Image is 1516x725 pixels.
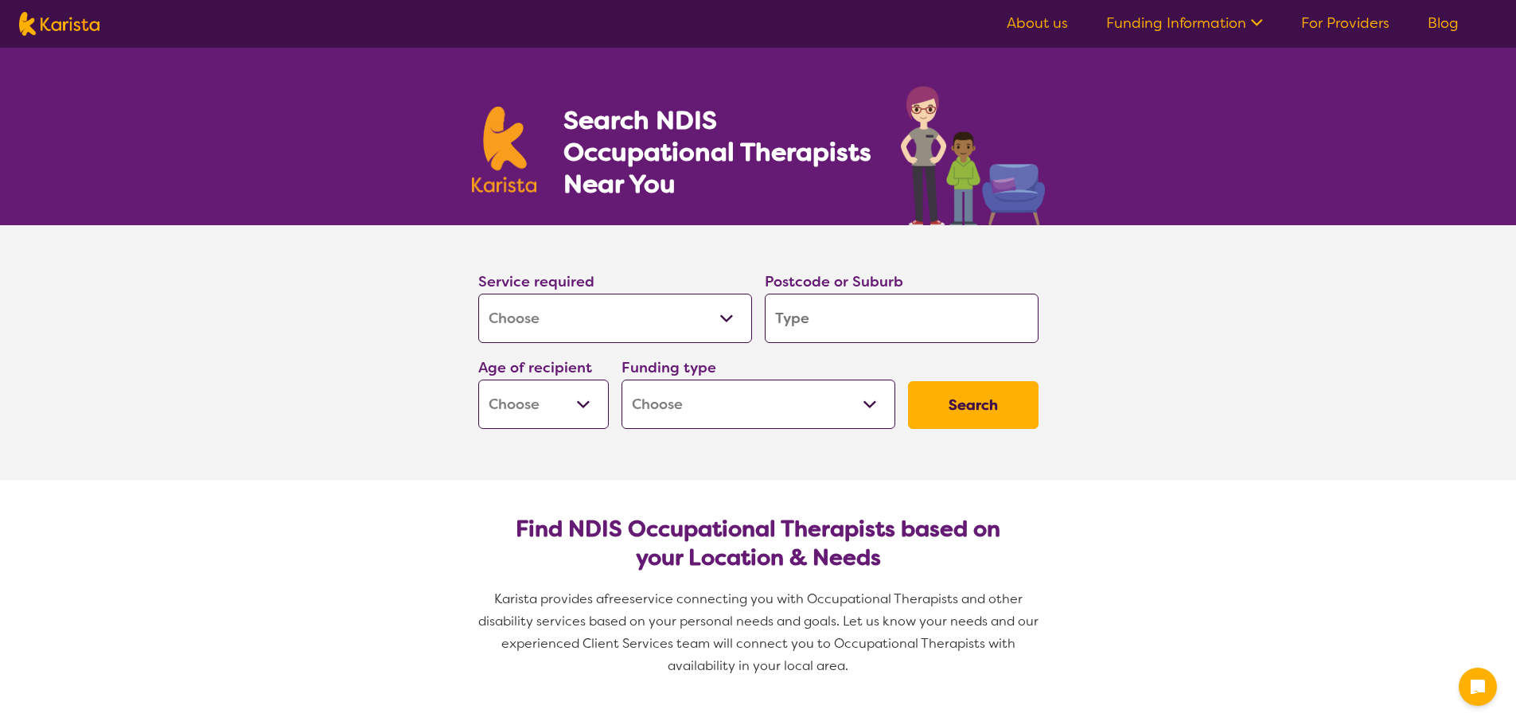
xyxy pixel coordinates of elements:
[604,591,629,607] span: free
[563,104,873,200] h1: Search NDIS Occupational Therapists Near You
[478,591,1042,674] span: service connecting you with Occupational Therapists and other disability services based on your p...
[622,358,716,377] label: Funding type
[765,272,903,291] label: Postcode or Suburb
[491,515,1026,572] h2: Find NDIS Occupational Therapists based on your Location & Needs
[1007,14,1068,33] a: About us
[478,358,592,377] label: Age of recipient
[19,12,99,36] img: Karista logo
[494,591,604,607] span: Karista provides a
[1428,14,1459,33] a: Blog
[472,107,537,193] img: Karista logo
[765,294,1039,343] input: Type
[1106,14,1263,33] a: Funding Information
[478,272,594,291] label: Service required
[901,86,1045,225] img: occupational-therapy
[908,381,1039,429] button: Search
[1301,14,1389,33] a: For Providers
